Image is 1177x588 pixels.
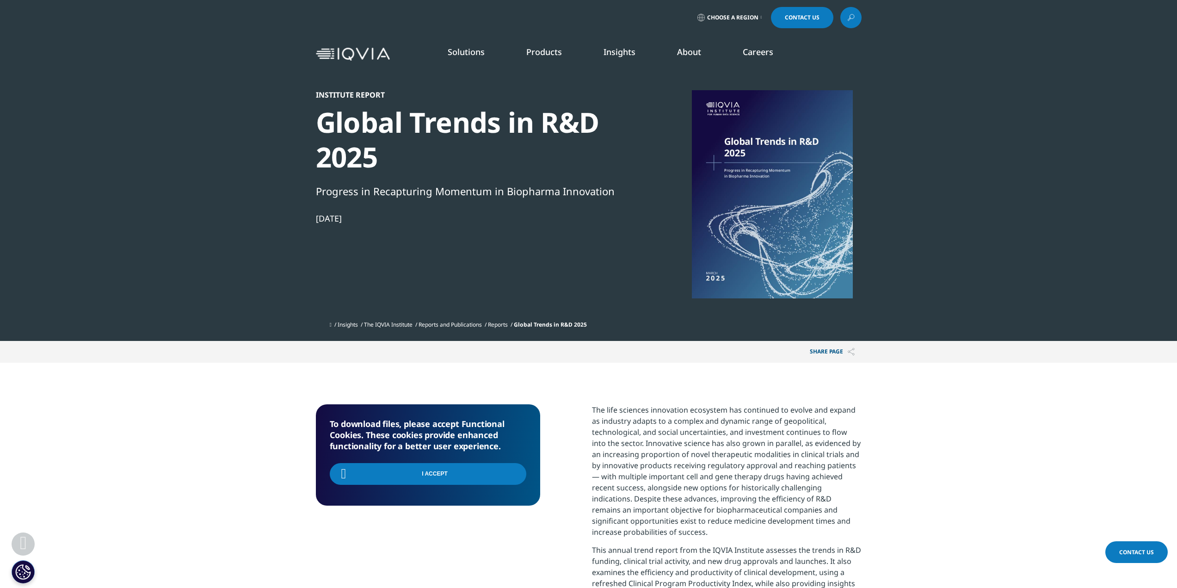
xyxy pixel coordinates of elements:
p: The life sciences innovation ecosystem has continued to evolve and expand as industry adapts to a... [592,404,862,545]
a: Solutions [448,46,485,57]
button: Share PAGEShare PAGE [803,341,862,363]
a: Reports [488,321,508,328]
span: Contact Us [1119,548,1154,556]
img: IQVIA Healthcare Information Technology and Pharma Clinical Research Company [316,48,390,61]
div: Progress in Recapturing Momentum in Biopharma Innovation [316,183,633,199]
input: I Accept [330,463,526,485]
div: Institute Report [316,90,633,99]
a: About [677,46,701,57]
a: Contact Us [771,7,833,28]
a: Insights [604,46,635,57]
a: The IQVIA Institute [364,321,413,328]
div: Global Trends in R&D 2025 [316,105,633,174]
a: Careers [743,46,773,57]
span: Choose a Region [707,14,758,21]
a: Insights [338,321,358,328]
div: [DATE] [316,213,633,224]
span: Contact Us [785,15,820,20]
h5: To download files, please accept Functional Cookies. These cookies provide enhanced functionality... [330,418,526,452]
nav: Primary [394,32,862,76]
a: Reports and Publications [419,321,482,328]
a: Contact Us [1105,541,1168,563]
span: Global Trends in R&D 2025 [514,321,587,328]
button: Cookies Settings [12,560,35,583]
a: Products [526,46,562,57]
img: Share PAGE [848,348,855,356]
p: Share PAGE [803,341,862,363]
